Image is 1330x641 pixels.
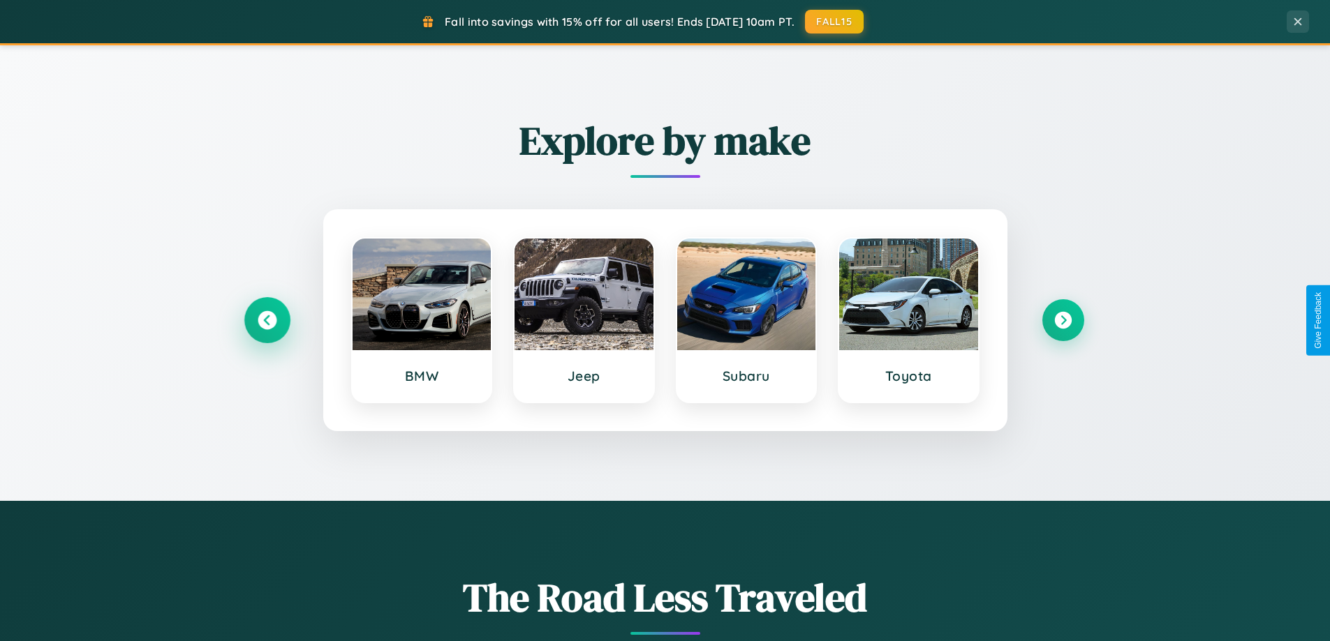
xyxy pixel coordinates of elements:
[853,368,964,384] h3: Toyota
[445,15,795,29] span: Fall into savings with 15% off for all users! Ends [DATE] 10am PT.
[691,368,802,384] h3: Subaru
[1313,292,1323,349] div: Give Feedback
[529,368,640,384] h3: Jeep
[246,571,1084,624] h1: The Road Less Traveled
[246,114,1084,167] h2: Explore by make
[367,368,478,384] h3: BMW
[805,10,864,33] button: FALL15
